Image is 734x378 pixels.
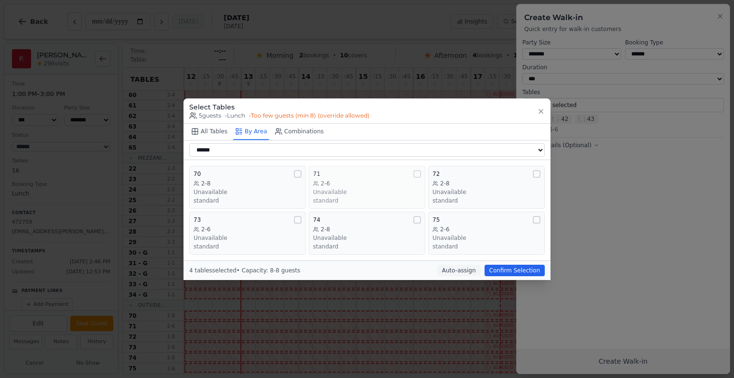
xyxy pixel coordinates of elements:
div: Unavailable [313,234,421,242]
div: standard [194,243,302,250]
div: Unavailable [194,188,302,196]
span: • Too few guests (min 8) [249,112,369,119]
span: 71 [313,170,320,178]
span: 2-6 [440,226,450,233]
span: 5 guests [189,112,221,119]
div: standard [313,197,421,205]
span: 2-6 [201,226,211,233]
span: 4 tables selected • Capacity: 8-8 guests [189,267,300,274]
span: 75 [432,216,440,224]
button: 722-8Unavailablestandard [428,166,545,209]
button: By Area [233,124,269,140]
span: 74 [313,216,320,224]
span: 2-8 [201,180,211,187]
div: standard [313,243,421,250]
button: 752-6Unavailablestandard [428,212,545,255]
button: Combinations [273,124,326,140]
div: Unavailable [313,188,421,196]
span: 2-8 [321,226,330,233]
button: All Tables [189,124,229,140]
div: Unavailable [194,234,302,242]
button: 742-8Unavailablestandard [309,212,425,255]
span: 70 [194,170,201,178]
button: 702-8Unavailablestandard [189,166,306,209]
button: Confirm Selection [485,265,545,276]
button: 712-6Unavailablestandard [309,166,425,209]
div: standard [194,197,302,205]
button: Auto-assign [437,265,481,276]
div: Unavailable [432,234,540,242]
span: (override allowed) [318,112,369,119]
span: 72 [432,170,440,178]
button: 732-6Unavailablestandard [189,212,306,255]
div: standard [432,197,540,205]
span: • Lunch [225,112,245,119]
h3: Select Tables [189,102,369,112]
span: 2-8 [440,180,450,187]
span: 73 [194,216,201,224]
div: standard [432,243,540,250]
span: 2-6 [321,180,330,187]
div: Unavailable [432,188,540,196]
